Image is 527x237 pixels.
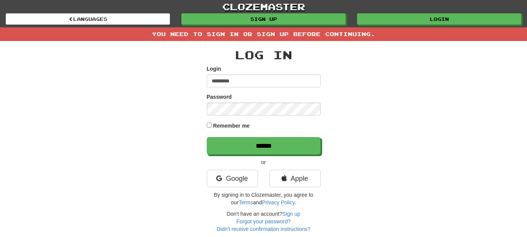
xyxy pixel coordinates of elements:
label: Password [207,93,232,101]
div: Don't have an account? [207,210,321,233]
a: Google [207,170,258,187]
h2: Log In [207,49,321,61]
p: or [207,158,321,166]
a: Login [357,13,521,25]
a: Languages [6,13,170,25]
label: Remember me [213,122,250,130]
a: Apple [269,170,321,187]
label: Login [207,65,221,73]
p: By signing in to Clozemaster, you agree to our and . [207,191,321,206]
a: Forgot your password? [236,218,291,224]
a: Sign up [181,13,346,25]
a: Sign up [282,211,300,217]
a: Didn't receive confirmation instructions? [217,226,310,232]
a: Privacy Policy [262,199,294,205]
a: Terms [239,199,253,205]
